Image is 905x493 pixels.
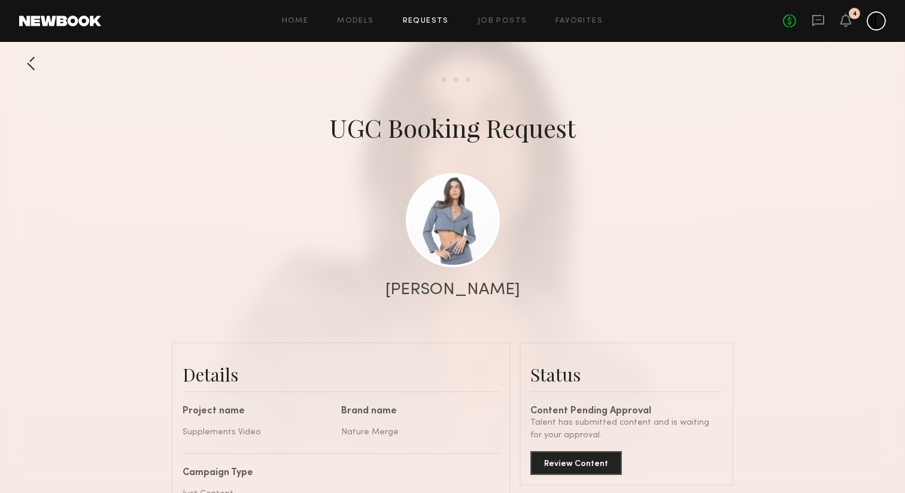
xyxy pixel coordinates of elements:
[403,17,449,25] a: Requests
[341,426,491,438] div: Nature Merge
[530,407,722,416] div: Content Pending Approval
[478,17,527,25] a: Job Posts
[183,407,332,416] div: Project name
[183,362,500,386] div: Details
[337,17,373,25] a: Models
[183,426,332,438] div: Supplements Video
[530,416,722,441] div: Talent has submitted content and is waiting for your approval.
[183,468,491,478] div: Campaign Type
[341,407,491,416] div: Brand name
[530,362,722,386] div: Status
[329,111,576,144] div: UGC Booking Request
[530,451,622,475] button: Review Content
[282,17,309,25] a: Home
[852,11,857,17] div: 4
[555,17,603,25] a: Favorites
[385,282,520,298] div: [PERSON_NAME]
